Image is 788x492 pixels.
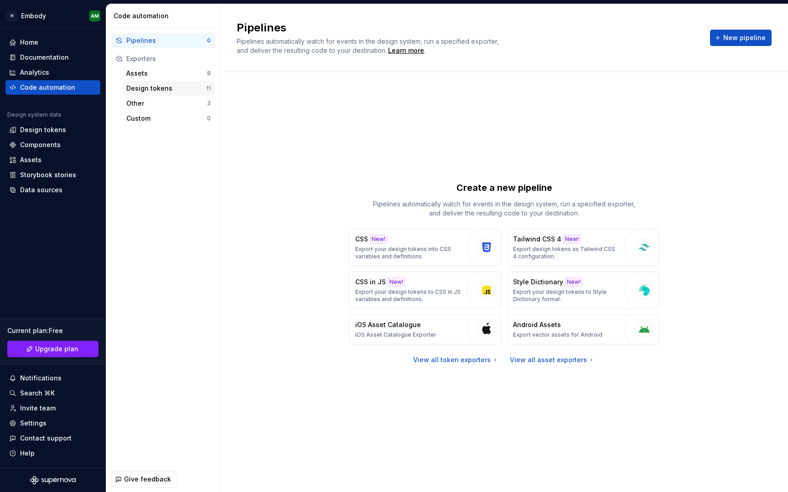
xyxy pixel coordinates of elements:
div: H [6,10,17,21]
button: iOS Asset CatalogueiOS Asset Catalogue Exporter [349,314,502,344]
button: Contact support [5,431,100,446]
div: Design tokens [20,125,66,134]
button: Style DictionaryNew!Export your design tokens to Style Dictionary format. [507,272,659,309]
a: Components [5,138,100,152]
div: Search ⌘K [20,389,55,398]
p: Export your design tokens to CSS in JS variables and definitions. [355,288,462,303]
button: Other3 [123,96,214,111]
div: Custom [126,114,207,123]
span: Give feedback [124,475,171,484]
div: New! [565,277,582,287]
span: Pipelines automatically watch for events in the design system, run a specified exporter, and deli... [237,37,501,54]
p: Export your design tokens into CSS variables and definitions. [355,246,462,260]
span: New pipeline [723,33,766,42]
div: Code automation [114,11,216,20]
a: Analytics [5,65,100,80]
button: Android AssetsExport vector assets for Android [507,314,659,344]
a: Design tokens [5,123,100,137]
button: New pipeline [710,30,772,46]
a: Assets [5,153,100,167]
a: Storybook stories [5,168,100,182]
div: Documentation [20,53,69,62]
p: Export your design tokens to Style Dictionary format. [513,288,620,303]
div: 0 [207,115,211,122]
div: 3 [207,100,211,107]
a: Learn more [388,46,424,55]
div: Assets [126,69,207,78]
a: Home [5,35,100,50]
div: Design system data [7,111,61,118]
a: Data sources [5,183,100,197]
a: Code automation [5,80,100,95]
div: 11 [206,85,211,92]
div: AM [91,12,99,20]
div: Components [20,140,61,149]
p: Export design tokens as Tailwind CSS 4 configuration. [513,246,620,260]
div: Notifications [20,374,62,383]
a: Upgrade plan [7,341,98,357]
div: Design tokens [126,84,206,93]
p: Create a new pipeline [456,181,552,194]
p: iOS Asset Catalogue [355,320,421,329]
div: Other [126,99,207,108]
button: Custom0 [123,111,214,126]
h2: Pipelines [237,20,699,35]
p: Pipelines automatically watch for events in the design system, run a specified exporter, and deli... [368,200,641,218]
div: Current plan : Free [7,326,98,335]
p: iOS Asset Catalogue Exporter [355,331,436,338]
a: View all token exporters [413,355,499,364]
p: Tailwind CSS 4 [513,235,561,244]
div: Embody [21,11,46,20]
svg: Supernova Logo [30,476,76,485]
span: Upgrade plan [35,344,78,354]
div: Contact support [20,434,72,443]
button: Tailwind CSS 4New!Export design tokens as Tailwind CSS 4 configuration. [507,229,659,266]
a: Documentation [5,50,100,65]
button: Help [5,446,100,461]
a: View all asset exporters [510,355,595,364]
div: 8 [207,70,211,77]
div: Analytics [20,68,49,77]
button: Search ⌘K [5,386,100,400]
p: CSS in JS [355,277,386,287]
button: Give feedback [111,471,177,487]
button: HEmbodyAM [2,6,104,26]
p: Style Dictionary [513,277,563,287]
div: Settings [20,419,47,428]
div: 0 [207,37,211,44]
div: Storybook stories [20,170,76,179]
button: CSSNew!Export your design tokens into CSS variables and definitions. [349,229,502,266]
a: Settings [5,416,100,430]
button: Notifications [5,371,100,385]
button: CSS in JSNew!Export your design tokens to CSS in JS variables and definitions. [349,272,502,309]
div: Pipelines [126,36,207,45]
div: New! [388,277,405,287]
div: Code automation [20,83,75,92]
div: Help [20,449,35,458]
div: Invite team [20,404,56,413]
div: Assets [20,155,41,164]
div: Exporters [126,54,211,63]
div: New! [370,235,387,244]
p: Android Assets [513,320,561,329]
button: Pipelines0 [112,33,214,48]
p: CSS [355,235,368,244]
a: Invite team [5,401,100,415]
div: Home [20,38,38,47]
span: . [387,47,425,54]
p: Export vector assets for Android [513,331,602,338]
button: Assets8 [123,66,214,81]
div: Data sources [20,185,62,195]
button: Design tokens11 [123,81,214,96]
div: New! [563,235,581,244]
